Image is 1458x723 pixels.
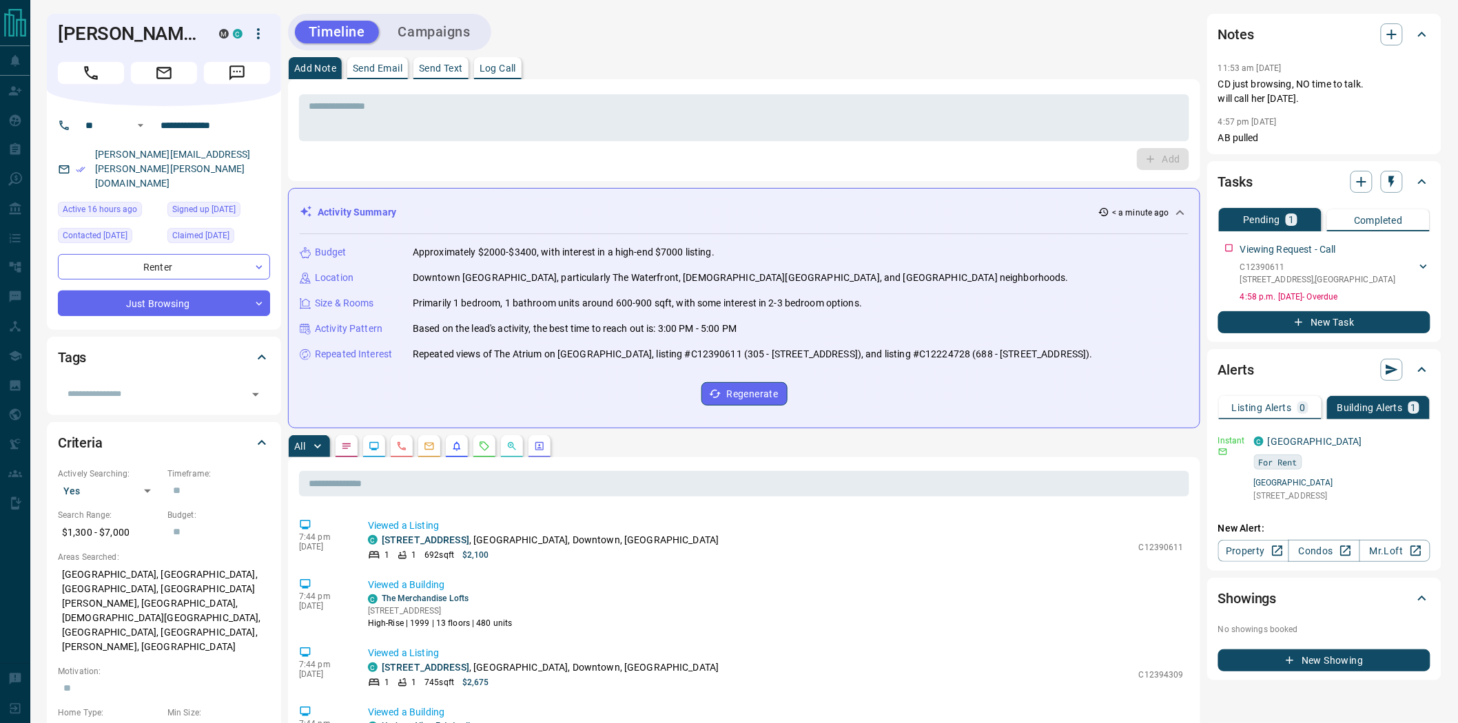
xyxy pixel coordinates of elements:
button: Open [246,385,265,404]
h2: Notes [1218,23,1254,45]
svg: Agent Actions [534,441,545,452]
a: [STREET_ADDRESS] [382,534,469,545]
div: Activity Summary< a minute ago [300,200,1189,225]
span: Message [204,62,270,84]
p: 692 sqft [424,549,454,561]
span: Signed up [DATE] [172,202,236,216]
p: [DATE] [299,669,347,679]
h1: [PERSON_NAME] [58,23,198,45]
p: Activity Pattern [315,322,382,336]
p: 1 [1288,215,1294,224]
p: Send Text [419,63,463,73]
svg: Lead Browsing Activity [369,441,380,452]
p: 4:58 p.m. [DATE] - Overdue [1240,291,1430,303]
p: Based on the lead's activity, the best time to reach out is: 3:00 PM - 5:00 PM [413,322,737,336]
button: Regenerate [701,382,788,406]
a: Property [1218,540,1289,562]
div: Sun Dec 15 2024 [167,202,270,221]
svg: Opportunities [506,441,517,452]
p: Pending [1243,215,1280,224]
p: Listing Alerts [1232,403,1292,412]
a: Condos [1288,540,1359,562]
a: [PERSON_NAME][EMAIL_ADDRESS][PERSON_NAME][PERSON_NAME][DOMAIN_NAME] [95,149,251,189]
p: Log Call [480,63,516,73]
p: , [GEOGRAPHIC_DATA], Downtown, [GEOGRAPHIC_DATA] [382,533,719,547]
div: Criteria [58,426,270,459]
a: Mr.Loft [1359,540,1430,562]
div: condos.ca [368,594,378,604]
span: Call [58,62,124,84]
p: Approximately $2000-$3400, with interest in a high-end $7000 listing. [413,245,715,260]
div: Tasks [1218,165,1430,198]
p: Size & Rooms [315,296,374,311]
p: Add Note [294,63,336,73]
div: Just Browsing [58,291,270,316]
p: Completed [1354,216,1403,225]
p: 745 sqft [424,676,454,689]
p: C12394309 [1139,669,1184,681]
p: C12390611 [1240,261,1396,273]
p: No showings booked [1218,623,1430,636]
p: 1 [411,676,416,689]
p: Areas Searched: [58,551,270,563]
p: Viewed a Listing [368,518,1184,533]
div: Sun Dec 15 2024 [167,228,270,247]
h2: Criteria [58,432,103,454]
h2: Tags [58,346,86,368]
p: 1 [1411,403,1417,412]
p: C12390611 [1139,541,1184,554]
div: Notes [1218,18,1430,51]
p: Repeated views of The Atrium on [GEOGRAPHIC_DATA], listing #C12390611 (305 - [STREET_ADDRESS]), a... [413,347,1093,361]
p: Activity Summary [318,205,396,220]
p: 7:44 pm [299,660,347,669]
p: 1 [384,676,389,689]
p: Send Email [353,63,402,73]
a: [GEOGRAPHIC_DATA] [1254,478,1430,488]
p: Min Size: [167,706,270,719]
p: 7:44 pm [299,591,347,601]
a: The Merchandise Lofts [382,594,469,603]
span: Email [131,62,197,84]
p: CD just browsing, NO time to talk. will call her [DATE]. [1218,77,1430,106]
div: Showings [1218,582,1430,615]
div: Alerts [1218,353,1430,386]
p: AB pulled [1218,131,1430,145]
button: Campaigns [384,21,484,43]
p: 1 [384,549,389,561]
svg: Requests [479,441,490,452]
p: [DATE] [299,542,347,552]
p: [STREET_ADDRESS] , [GEOGRAPHIC_DATA] [1240,273,1396,286]
p: Search Range: [58,509,161,521]
p: Instant [1218,434,1246,447]
div: C12390611[STREET_ADDRESS],[GEOGRAPHIC_DATA] [1240,258,1430,289]
h2: Tasks [1218,171,1253,193]
p: , [GEOGRAPHIC_DATA], Downtown, [GEOGRAPHIC_DATA] [382,660,719,675]
span: Claimed [DATE] [172,229,229,242]
button: New Task [1218,311,1430,333]
p: High-Rise | 1999 | 13 floors | 480 units [368,617,513,629]
p: Building Alerts [1337,403,1403,412]
p: 4:57 pm [DATE] [1218,117,1277,127]
p: [GEOGRAPHIC_DATA], [GEOGRAPHIC_DATA], [GEOGRAPHIC_DATA], [GEOGRAPHIC_DATA][PERSON_NAME], [GEOGRAP... [58,563,270,658]
div: condos.ca [368,662,378,672]
button: Open [132,117,149,134]
h2: Showings [1218,587,1277,609]
h2: Alerts [1218,359,1254,381]
p: Budget: [167,509,270,521]
p: $2,675 [462,676,489,689]
svg: Notes [341,441,352,452]
p: $1,300 - $7,000 [58,521,161,544]
p: [STREET_ADDRESS] [368,605,513,617]
span: Contacted [DATE] [63,229,127,242]
p: Primarily 1 bedroom, 1 bathroom units around 600-900 sqft, with some interest in 2-3 bedroom opti... [413,296,862,311]
p: [DATE] [299,601,347,611]
div: Mon Sep 15 2025 [58,202,161,221]
p: Timeframe: [167,468,270,480]
svg: Listing Alerts [451,441,462,452]
p: Motivation: [58,665,270,678]
div: Renter [58,254,270,280]
p: Budget [315,245,347,260]
svg: Emails [424,441,435,452]
svg: Email Verified [76,165,85,174]
p: 1 [411,549,416,561]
